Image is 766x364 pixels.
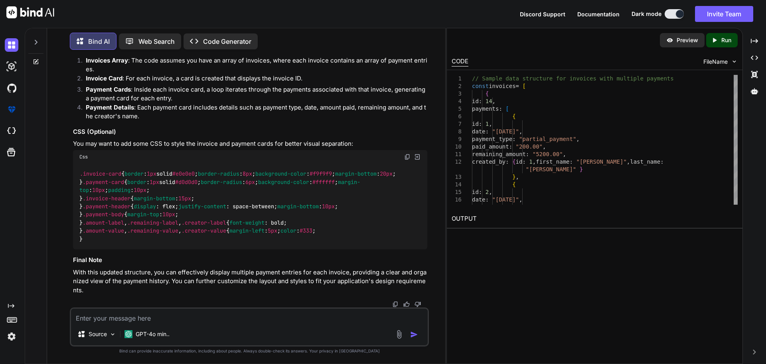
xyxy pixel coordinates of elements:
span: margin-bottom [335,170,377,178]
span: paid_amount [472,143,509,150]
img: dislike [415,301,421,307]
p: : The code assumes you have an array of invoices, where each invoice contains an array of payment... [86,56,427,74]
span: , [489,121,492,127]
span: padding [108,187,130,194]
span: #e0e0e0 [172,170,195,178]
span: // Sample data structure for invoices with multipl [472,75,640,82]
div: 9 [452,135,462,143]
h3: CSS (Optional) [73,127,427,137]
span: 1 [529,159,532,165]
span: margin-top [127,211,159,218]
span: : [485,128,488,135]
span: border-radius [201,178,242,186]
span: : [499,106,502,112]
p: Bind can provide inaccurate information, including about people. Always double-check its answers.... [70,348,429,354]
span: margin-bottom [134,195,175,202]
span: "full_payment" [519,204,566,210]
span: 1px [150,178,159,186]
img: like [403,301,410,307]
span: id [472,98,479,104]
span: { [512,113,515,119]
strong: Payment Details [86,104,134,111]
span: : [522,159,525,165]
span: : [569,159,573,165]
span: 14 [485,98,492,104]
span: "[PERSON_NAME]" [576,159,626,165]
p: : Each payment card includes details such as payment type, date, amount paid, remaining amount, a... [86,103,427,121]
p: GPT-4o min.. [136,330,170,338]
span: : [512,136,515,142]
span: , [489,189,492,195]
span: : [479,98,482,104]
span: , [563,151,566,157]
img: darkChat [5,38,18,52]
div: 6 [452,113,462,120]
div: 11 [452,151,462,158]
div: 7 [452,120,462,128]
code: { : solid ; : ; : ; : ; } { : solid ; : ; : ; : ; : ; } { : ; } { : flex; : space-between; : ; } ... [79,170,396,243]
span: .payment-header [83,203,130,210]
span: .invoice-card [80,170,121,178]
img: chevron down [731,58,738,65]
span: first_name [536,159,569,165]
span: #d0d0d0 [175,178,197,186]
img: copy [392,301,399,307]
span: Documentation [577,11,620,18]
div: 13 [452,173,462,181]
span: 10px [322,203,335,210]
img: settings [5,330,18,343]
span: [ [522,83,525,89]
span: margin-top [79,178,360,194]
span: margin-left [229,227,265,235]
span: .remaining-value [127,227,178,235]
span: .remaining-label [127,219,178,226]
div: 15 [452,188,462,196]
span: = [515,83,519,89]
span: FileName [703,58,728,66]
span: 10px [92,187,105,194]
span: { [512,159,515,165]
button: Documentation [577,10,620,18]
span: 2 [485,189,488,195]
span: 10px [134,187,146,194]
span: remaining_amount [472,151,526,157]
span: "[DATE]" [492,196,519,203]
img: icon [410,331,418,339]
span: border [124,170,144,178]
span: border [127,178,146,186]
span: created_by [472,159,505,165]
span: e payments [640,75,673,82]
span: "[DATE]" [492,128,519,135]
span: : [479,121,482,127]
span: .creator-value [182,227,226,235]
span: { [485,90,488,97]
span: .payment-body [83,211,124,218]
span: payment_type [472,136,512,142]
img: Pick Models [109,331,116,338]
img: attachment [395,330,404,339]
span: "partial_payment" [519,136,576,142]
p: With this updated structure, you can effectively display multiple payment entries for each invoic... [73,268,427,295]
span: payment_type [472,204,512,210]
img: copy [404,154,411,160]
p: Preview [677,36,698,44]
strong: Invoices Array [86,57,128,64]
span: : [660,159,663,165]
div: 1 [452,75,462,82]
img: premium [5,103,18,116]
h2: OUTPUT [447,209,742,228]
span: : [526,151,529,157]
span: color [280,227,296,235]
span: 10px [162,211,175,218]
span: .amount-label [83,219,124,226]
span: , [519,128,522,135]
img: Bind AI [6,6,54,18]
span: font-weight [229,219,265,226]
span: date [472,196,486,203]
span: #333 [300,227,312,235]
span: margin-bottom [277,203,319,210]
span: "5200.00" [532,151,563,157]
span: border-radius [198,170,239,178]
span: .payment-card [83,178,124,186]
button: Invite Team [695,6,753,22]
